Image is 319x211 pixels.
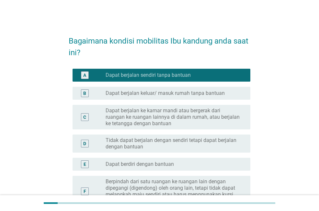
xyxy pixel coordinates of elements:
h2: Bagaimana kondisi mobilitas Ibu kandung anda saat ini? [69,29,250,58]
div: D [83,140,86,147]
div: A [83,72,86,78]
label: Dapat berjalan ke kamar mandi atau bergerak dari ruangan ke ruangan lainnya di dalam rumah, atau ... [106,107,240,127]
div: F [84,188,86,195]
label: Dapat berjalan keluar/ masuk rumah tanpa bantuan [106,90,225,96]
label: Tidak dapat berjalan dengan sendiri tetapi dapat berjalan dengan bantuan [106,137,240,150]
div: E [84,161,86,167]
label: Dapat berdiri dengan bantuan [106,161,174,167]
div: C [83,114,86,120]
div: B [83,90,86,96]
label: Dapat berjalan sendiri tanpa bantuan [106,72,191,78]
label: Berpindah dari satu ruangan ke ruangan lain dengan dipegangi (digendong) oleh orang lain, tetapi ... [106,178,240,204]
